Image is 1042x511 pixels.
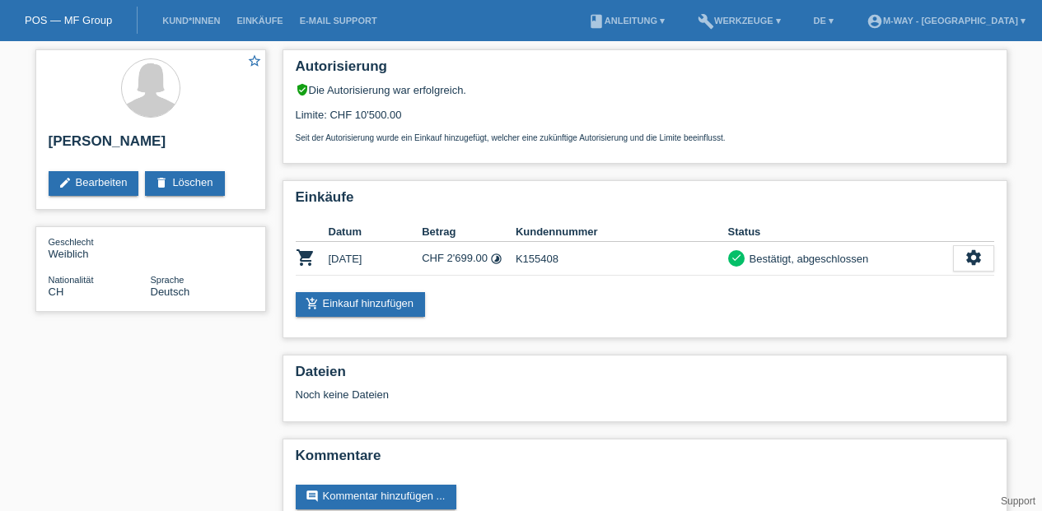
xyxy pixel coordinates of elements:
[296,292,426,317] a: add_shopping_cartEinkauf hinzufügen
[247,53,262,71] a: star_border
[145,171,224,196] a: deleteLöschen
[728,222,953,242] th: Status
[296,83,309,96] i: verified_user
[867,13,883,30] i: account_circle
[151,286,190,298] span: Deutsch
[858,16,1034,26] a: account_circlem-way - [GEOGRAPHIC_DATA] ▾
[296,364,994,388] h2: Dateien
[296,96,994,142] div: Limite: CHF 10'500.00
[731,252,742,263] i: check
[154,16,228,26] a: Kund*innen
[49,133,253,158] h2: [PERSON_NAME]
[49,235,151,260] div: Weiblich
[1001,495,1035,507] a: Support
[516,222,728,242] th: Kundennummer
[296,58,994,83] h2: Autorisierung
[580,16,673,26] a: bookAnleitung ▾
[745,250,869,267] div: Bestätigt, abgeschlossen
[329,222,423,242] th: Datum
[25,14,112,26] a: POS — MF Group
[588,13,605,30] i: book
[296,485,457,509] a: commentKommentar hinzufügen ...
[49,286,64,298] span: Schweiz
[422,222,516,242] th: Betrag
[516,242,728,276] td: K155408
[296,189,994,214] h2: Einkäufe
[698,13,714,30] i: build
[306,490,319,503] i: comment
[965,249,983,267] i: settings
[296,83,994,96] div: Die Autorisierung war erfolgreich.
[806,16,842,26] a: DE ▾
[296,133,994,142] p: Seit der Autorisierung wurde ein Einkauf hinzugefügt, welcher eine zukünftige Autorisierung und d...
[49,275,94,285] span: Nationalität
[296,388,799,401] div: Noch keine Dateien
[329,242,423,276] td: [DATE]
[490,253,502,265] i: Fixe Raten (24 Raten)
[247,53,262,68] i: star_border
[155,176,168,189] i: delete
[228,16,291,26] a: Einkäufe
[151,275,185,285] span: Sprache
[292,16,385,26] a: E-Mail Support
[306,297,319,310] i: add_shopping_cart
[689,16,789,26] a: buildWerkzeuge ▾
[58,176,72,189] i: edit
[422,242,516,276] td: CHF 2'699.00
[49,237,94,247] span: Geschlecht
[296,448,994,472] h2: Kommentare
[49,171,139,196] a: editBearbeiten
[296,248,315,267] i: POSP00027947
